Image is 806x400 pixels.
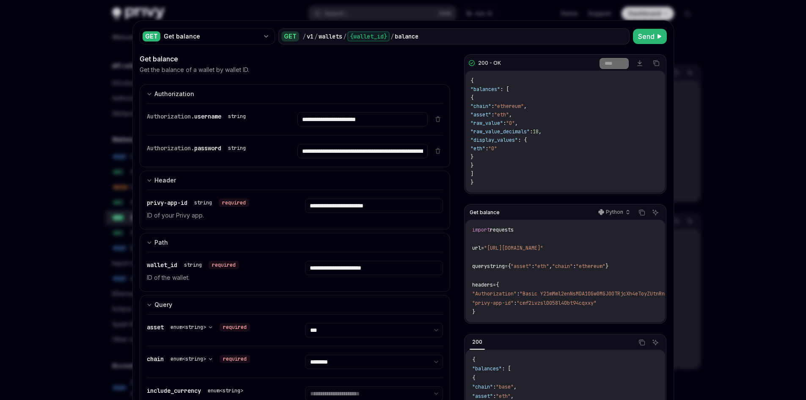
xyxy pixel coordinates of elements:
span: : [ [502,365,511,372]
span: querystring [472,263,505,270]
div: balance [395,32,418,41]
div: Path [154,237,168,248]
div: string [184,262,202,268]
button: expand input section [140,84,451,103]
span: { [470,94,473,101]
span: "raw_value" [470,120,503,127]
span: password [194,144,221,152]
span: "base" [496,383,514,390]
button: Ask AI [650,337,661,348]
span: "0" [488,145,497,152]
span: : [493,393,496,400]
span: username [194,113,221,120]
div: Authorization [154,89,194,99]
button: GETGet balance [140,28,275,45]
span: "balances" [472,365,502,372]
div: string [228,145,246,152]
div: chain [147,355,250,363]
span: "raw_value_decimals" [470,128,530,135]
span: "display_values" [470,137,518,143]
div: required [220,323,250,331]
span: "chain" [552,263,573,270]
span: : [493,383,496,390]
div: / [391,32,394,41]
span: : [ [500,86,509,93]
span: { [508,263,511,270]
span: requests [490,226,514,233]
div: string [228,113,246,120]
span: , [515,120,518,127]
span: asset [147,323,164,331]
span: } [470,179,473,186]
span: "eth" [534,263,549,270]
span: "0" [506,120,515,127]
span: = [505,263,508,270]
span: Send [638,31,655,41]
span: { [496,281,499,288]
span: "asset" [511,263,531,270]
span: : [491,103,494,110]
span: = [493,281,496,288]
span: : [530,128,533,135]
span: "ethereum" [576,263,605,270]
span: "[URL][DOMAIN_NAME]" [484,245,543,251]
span: headers [472,281,493,288]
span: "asset" [470,111,491,118]
span: } [472,309,475,315]
span: "eth" [494,111,509,118]
span: "ethereum" [494,103,524,110]
div: Authorization.username [147,112,249,121]
span: } [470,154,473,160]
span: "balances" [470,86,500,93]
div: 200 - OK [478,60,501,66]
button: Copy the contents from the code block [636,207,647,218]
span: Authorization. [147,113,194,120]
p: Python [606,209,623,215]
div: Query [154,300,172,310]
div: enum<string> [208,387,243,394]
span: : [573,263,576,270]
div: {wallet_id} [347,31,390,41]
div: Authorization.password [147,144,249,152]
p: Get the balance of a wallet by wallet ID. [140,66,249,74]
span: } [470,162,473,169]
span: url [472,245,481,251]
span: Get balance [470,209,500,216]
span: , [514,383,517,390]
span: , [524,103,527,110]
div: 200 [470,337,485,347]
span: : [491,111,494,118]
p: ID of the wallet. [147,273,285,283]
span: ] [470,171,473,177]
div: GET [143,31,160,41]
div: wallets [319,32,342,41]
span: : [531,263,534,270]
span: privy-app-id [147,199,187,207]
span: { [470,77,473,84]
button: Ask AI [650,207,661,218]
span: "privy-app-id" [472,300,514,306]
span: chain [147,355,164,363]
span: : [503,120,506,127]
span: : { [518,137,527,143]
span: , [511,393,514,400]
span: : [517,290,520,297]
div: / [303,32,306,41]
span: "eth" [470,145,485,152]
button: Copy the contents from the code block [651,58,662,69]
span: "eth" [496,393,511,400]
span: { [472,375,475,381]
div: string [194,199,212,206]
div: include_currency [147,386,247,395]
span: "Authorization" [472,290,517,297]
span: "asset" [472,393,493,400]
button: Copy the contents from the code block [636,337,647,348]
div: required [219,199,249,207]
span: { [472,356,475,363]
span: } [605,263,608,270]
p: ID of your Privy app. [147,210,285,221]
button: expand input section [140,233,451,252]
span: 18 [533,128,539,135]
span: , [549,263,552,270]
button: Python [594,205,634,220]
